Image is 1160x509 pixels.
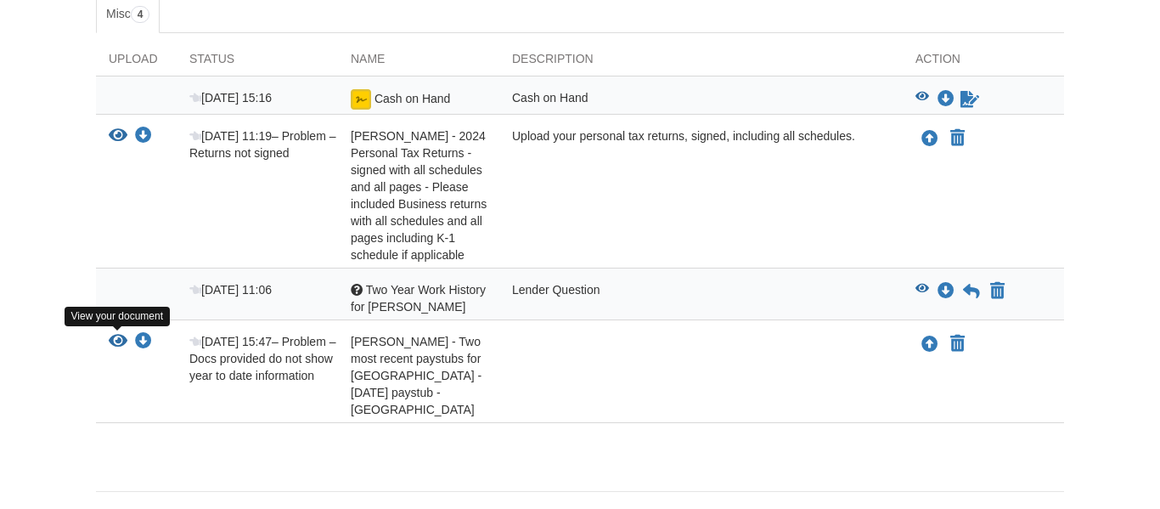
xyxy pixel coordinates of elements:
[959,89,981,110] a: Waiting for your co-borrower to e-sign
[65,307,171,326] div: View your document
[189,129,272,143] span: [DATE] 11:19
[351,335,481,416] span: [PERSON_NAME] - Two most recent paystubs for [GEOGRAPHIC_DATA] - [DATE] paystub - [GEOGRAPHIC_DATA]
[949,334,966,354] button: Declare Whitney HIckson - Two most recent paystubs for Escambia County School District - Septembe...
[135,130,152,144] a: Download Curtis Hickson - 2024 Personal Tax Returns - signed with all schedules and all pages - P...
[177,333,338,418] div: – Problem – Docs provided do not show year to date information
[915,283,929,300] button: View Two Year Work History for Curtis
[135,336,152,349] a: Download Whitney HIckson - Two most recent paystubs for Escambia County School District - Septemb...
[374,92,451,105] span: Cash on Hand
[499,89,903,110] div: Cash on Hand
[351,129,487,262] span: [PERSON_NAME] - 2024 Personal Tax Returns - signed with all schedules and all pages - Please incl...
[131,6,150,23] span: 4
[177,127,338,263] div: – Problem – Returns not signed
[499,281,903,315] div: Lender Question
[499,50,903,76] div: Description
[920,333,940,355] button: Upload Whitney HIckson - Two most recent paystubs for Escambia County School District - September...
[915,91,929,108] button: View Cash on Hand
[949,128,966,149] button: Declare Curtis Hickson - 2024 Personal Tax Returns - signed with all schedules and all pages - Pl...
[903,50,1064,76] div: Action
[109,127,127,145] button: View Curtis Hickson - 2024 Personal Tax Returns - signed with all schedules and all pages - Pleas...
[351,89,371,110] img: esign
[189,283,272,297] span: [DATE] 11:06
[938,93,954,106] a: Download Cash on Hand
[189,335,272,348] span: [DATE] 15:47
[338,50,499,76] div: Name
[988,281,1006,302] button: Declare Two Year Work History for Curtis not applicable
[189,91,272,105] span: [DATE] 15:16
[96,50,177,76] div: Upload
[177,50,338,76] div: Status
[938,285,954,298] a: Download Two Year Work History for Curtis
[109,333,127,351] button: View Whitney HIckson - Two most recent paystubs for Escambia County School District - September 1...
[499,127,903,263] div: Upload your personal tax returns, signed, including all schedules.
[920,127,940,150] button: Upload Curtis Hickson - 2024 Personal Tax Returns - signed with all schedules and all pages - Ple...
[351,283,486,314] span: Two Year Work History for [PERSON_NAME]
